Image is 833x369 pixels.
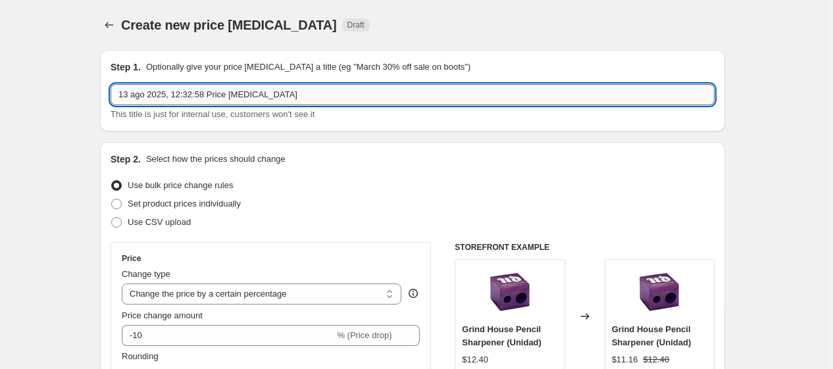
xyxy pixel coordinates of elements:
[121,18,337,32] span: Create new price [MEDICAL_DATA]
[122,325,334,346] input: -15
[484,266,536,319] img: 604214457607_80x.jpg
[100,16,118,34] button: Price change jobs
[455,242,715,253] h6: STOREFRONT EXAMPLE
[111,153,141,166] h2: Step 2.
[407,287,420,300] div: help
[128,180,233,190] span: Use bulk price change rules
[146,153,286,166] p: Select how the prices should change
[337,330,391,340] span: % (Price drop)
[612,324,692,347] span: Grind House Pencil Sharpener (Unidad)
[643,353,669,366] strike: $12.40
[347,20,365,30] span: Draft
[633,266,686,319] img: 604214457607_80x.jpg
[111,109,315,119] span: This title is just for internal use, customers won't see it
[128,199,241,209] span: Set product prices individually
[462,353,488,366] div: $12.40
[612,353,638,366] div: $11.16
[111,84,715,105] input: 30% off holiday sale
[462,324,542,347] span: Grind House Pencil Sharpener (Unidad)
[122,310,203,320] span: Price change amount
[111,61,141,74] h2: Step 1.
[122,269,170,279] span: Change type
[128,217,191,227] span: Use CSV upload
[146,61,470,74] p: Optionally give your price [MEDICAL_DATA] a title (eg "March 30% off sale on boots")
[122,351,159,361] span: Rounding
[122,253,141,264] h3: Price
